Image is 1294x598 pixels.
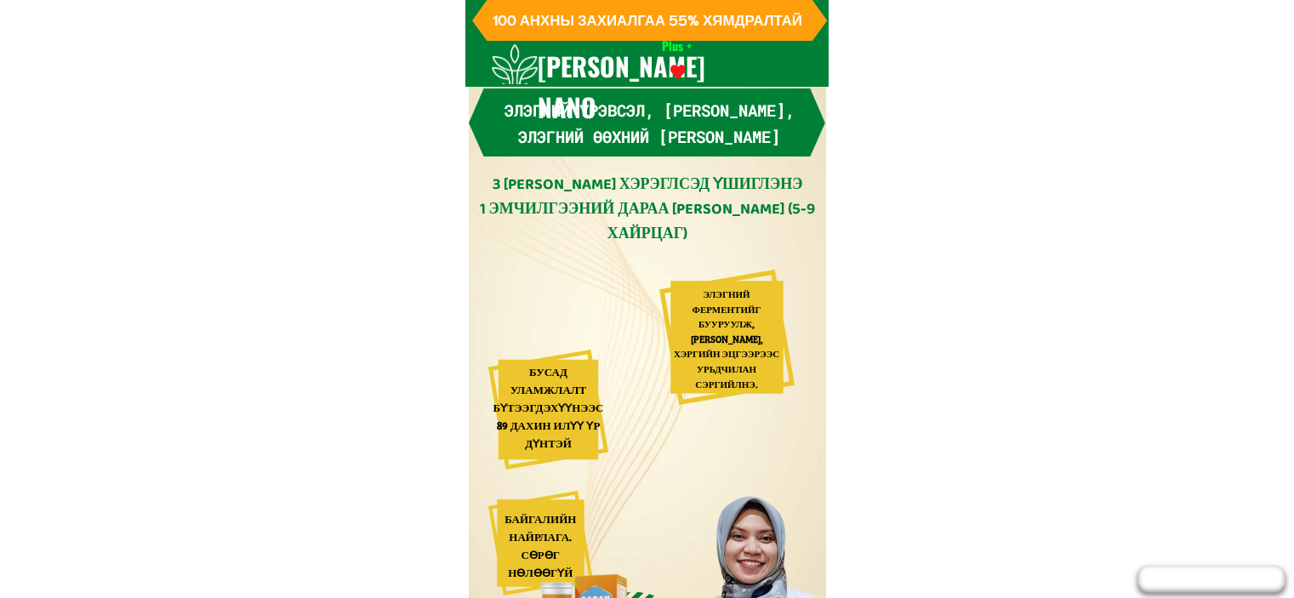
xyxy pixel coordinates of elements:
h3: [PERSON_NAME] NANO [538,46,727,128]
div: 3 [PERSON_NAME] ХЭРЭГЛСЭД ҮШИГЛЭНЭ 1 ЭМЧИЛГЭЭНИЙ ДАРАА [PERSON_NAME] (5-9 ХАЙРЦАГ) [476,174,820,248]
h3: Элэгний үрэвсэл, [PERSON_NAME], элэгний өөхний [PERSON_NAME] [476,98,823,150]
div: БУСАД УЛАМЖЛАЛТ БҮТЭЭГДЭХҮҮНЭЭС 89 ДАХИН ИЛҮҮ ҮР ДҮНТЭЙ [493,365,604,453]
div: ЭЛЭГНИЙ ФЕРМЕНТИЙГ БУУРУУЛЖ, [PERSON_NAME], ХЭРГИЙН ЭЦГЭЭРЭЭС УРЬДЧИЛАН СЭРГИЙЛНЭ. [671,288,782,393]
div: БАЙГАЛИЙН НАЙРЛАГА. СӨРӨГ НӨЛӨӨГҮЙ [493,512,589,583]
